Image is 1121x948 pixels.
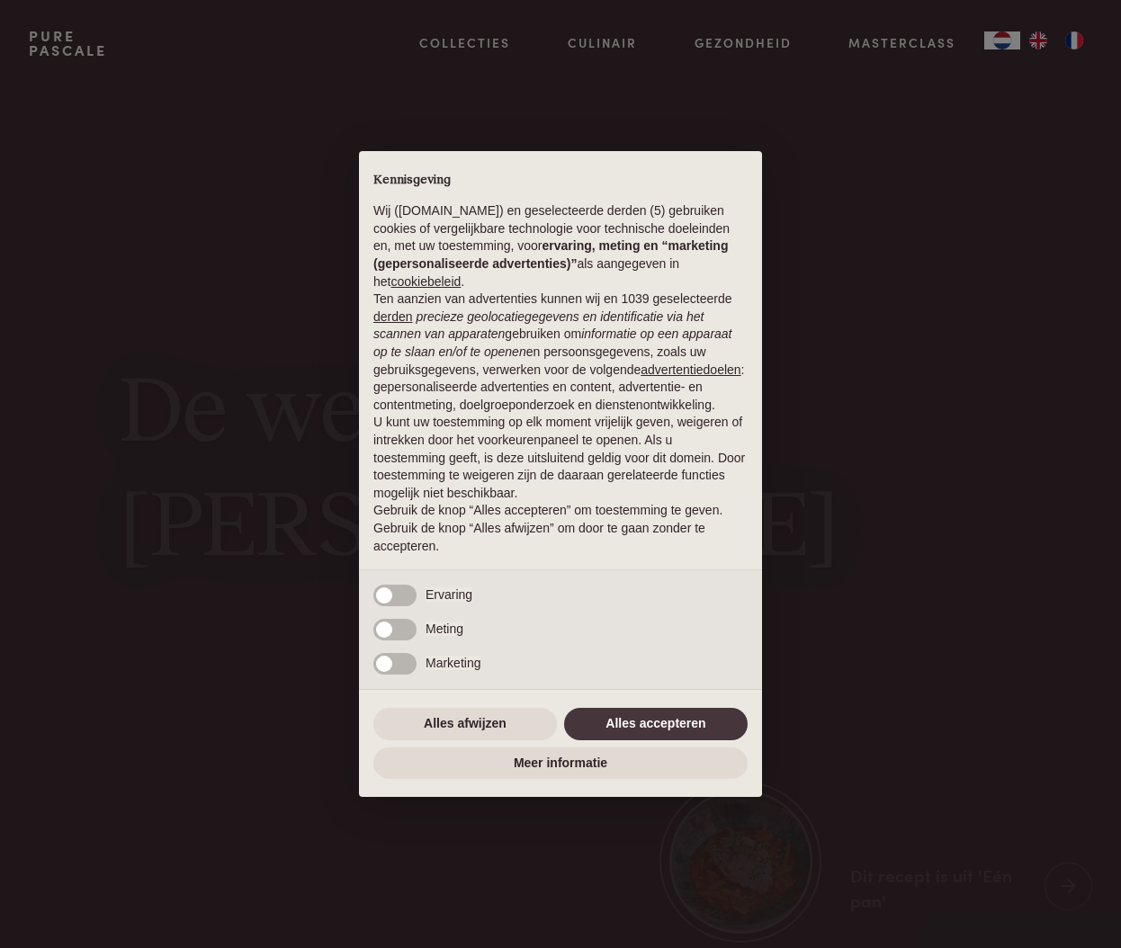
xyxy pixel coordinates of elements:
h2: Kennisgeving [373,173,748,189]
span: Meting [426,622,463,636]
button: Alles accepteren [564,708,748,740]
strong: ervaring, meting en “marketing (gepersonaliseerde advertenties)” [373,238,728,271]
p: Gebruik de knop “Alles accepteren” om toestemming te geven. Gebruik de knop “Alles afwijzen” om d... [373,502,748,555]
p: Ten aanzien van advertenties kunnen wij en 1039 geselecteerde gebruiken om en persoonsgegevens, z... [373,291,748,414]
button: Meer informatie [373,747,748,780]
em: informatie op een apparaat op te slaan en/of te openen [373,326,732,359]
a: cookiebeleid [390,274,461,289]
p: Wij ([DOMAIN_NAME]) en geselecteerde derden (5) gebruiken cookies of vergelijkbare technologie vo... [373,202,748,291]
button: advertentiedoelen [641,362,740,380]
button: Alles afwijzen [373,708,557,740]
span: Marketing [426,656,480,670]
button: derden [373,309,413,326]
em: precieze geolocatiegegevens en identificatie via het scannen van apparaten [373,309,704,342]
span: Ervaring [426,587,472,602]
p: U kunt uw toestemming op elk moment vrijelijk geven, weigeren of intrekken door het voorkeurenpan... [373,414,748,502]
